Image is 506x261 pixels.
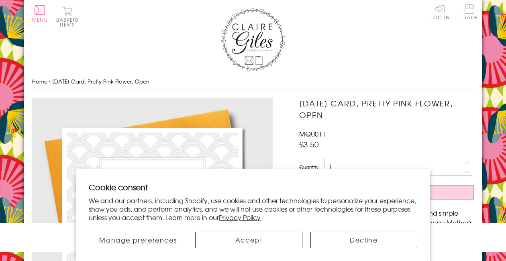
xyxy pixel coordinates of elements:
[89,232,187,248] button: Manage preferences
[431,4,450,20] a: Log In
[60,16,78,28] span: 0 items
[56,6,78,27] button: Basket0 items
[221,8,285,71] img: Claire Giles Greetings Cards
[32,5,48,22] button: Menu
[299,98,474,121] h1: [DATE] Card, Pretty Pink Flower, Open
[99,235,177,245] span: Manage preferences
[461,4,478,20] span: Trade
[299,139,319,150] span: £3.50
[310,232,417,248] button: Decline
[89,196,417,221] p: We and our partners, including Shopify, use cookies and other technologies to personalize your ex...
[52,77,149,85] span: [DATE] Card, Pretty Pink Flower, Open
[195,232,302,248] button: Accept
[32,77,47,85] a: Home
[32,73,474,90] nav: breadcrumbs
[299,129,326,139] span: MQU011
[299,163,318,171] label: Quantity
[219,212,261,222] a: Privacy Policy
[49,77,51,85] span: ›
[89,181,417,193] h2: Cookie consent
[461,4,478,21] a: Trade
[32,16,48,23] span: Menu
